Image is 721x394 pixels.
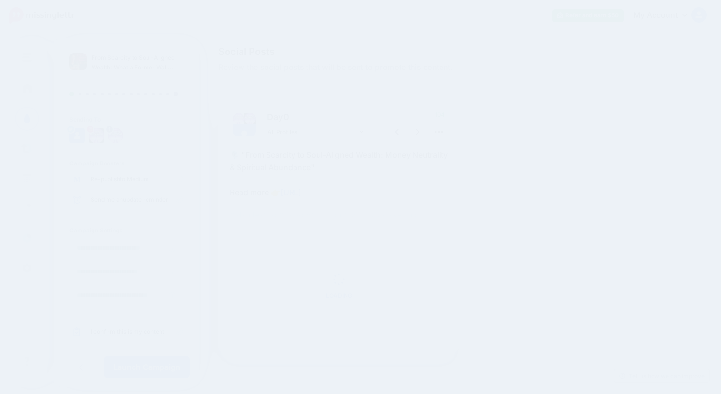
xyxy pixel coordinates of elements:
img: 373bffbb4d509bf6c132cc245c789742_thumb.jpg [69,53,87,70]
a: Re-publish [91,176,120,183]
a: [URL] [280,188,301,197]
span: 104 [432,110,448,120]
p: Send me an [91,195,183,204]
a: All Profiles [263,125,369,139]
a: Tell us how we can improve [614,369,709,382]
img: 398694559_755142363325592_1851666557881600205_n-bsa141941.jpg [108,128,123,143]
img: 397599238_854002456209143_7495850539788434841_n-bsa141966.jpg [89,128,104,143]
img: user_default_image.png [69,128,85,143]
img: menu.png [22,53,32,62]
span: 0 [283,112,289,122]
h4: Campaign Settings [69,227,183,234]
p: 🎙️ "From Scarcity to Soul-Aligned Wealth: Money Neutrality & Spiritual Abundance" Read more 👉 [230,149,448,199]
p: From Scarcity to Soul-Aligned Wealth: What a Former Wall Street Exec Taught Us About Money Neutra... [92,53,183,72]
a: Refer and earn $50 [552,9,624,22]
img: 398694559_755142363325592_1851666557881600205_n-bsa141941.jpg [233,113,244,124]
a: My Account [624,4,707,27]
p: #Manifesting #LawofAttraction #Spiritualawakening [230,208,448,221]
span: Social Posts [218,47,623,56]
span: All Profiles [267,127,357,137]
a: I confirm this is my content [91,328,164,336]
p: Day [263,110,370,124]
img: 397599238_854002456209143_7495850539788434841_n-bsa141966.jpg [244,113,256,124]
img: user_default_image.png [233,124,256,148]
p: to Medium [91,175,183,184]
h4: Campaign Boosters [69,160,183,167]
h4: Sending To [69,116,183,123]
img: Missinglettr [9,7,74,24]
span: Review the social posts that will be sent to promote this content. [218,61,623,74]
a: update reminder [123,196,168,204]
div: Loading [326,273,352,299]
